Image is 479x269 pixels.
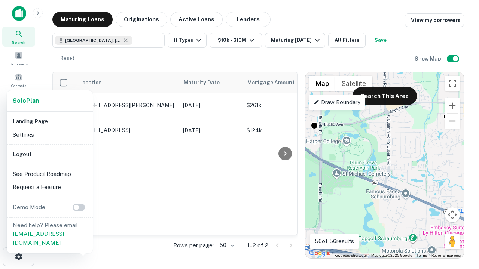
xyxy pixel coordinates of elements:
[10,203,48,212] p: Demo Mode
[10,167,90,181] li: See Product Roadmap
[10,180,90,194] li: Request a Feature
[442,185,479,221] iframe: Chat Widget
[10,115,90,128] li: Landing Page
[10,148,90,161] li: Logout
[10,128,90,142] li: Settings
[13,221,87,247] p: Need help? Please email
[13,97,39,104] strong: Solo Plan
[13,96,39,105] a: SoloPlan
[13,231,64,246] a: [EMAIL_ADDRESS][DOMAIN_NAME]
